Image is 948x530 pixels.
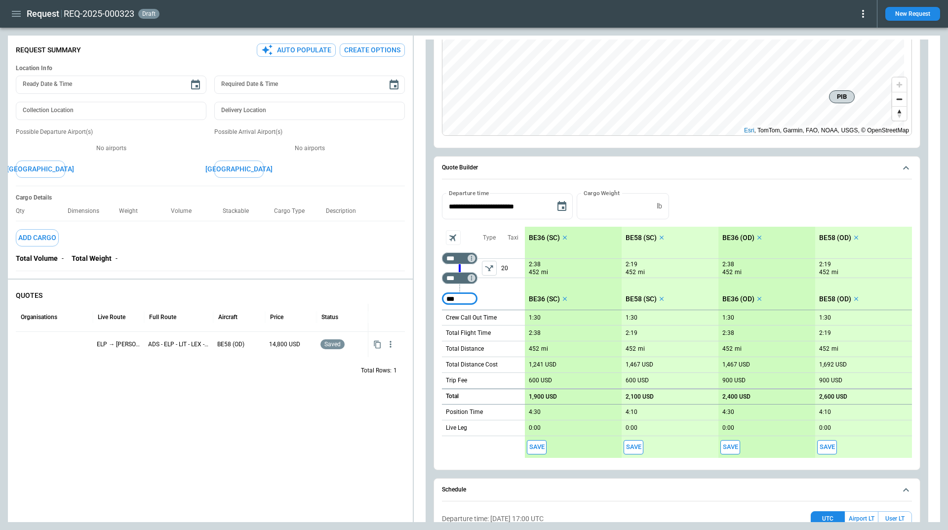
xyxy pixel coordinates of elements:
p: Crew Call Out Time [446,314,497,322]
p: Live Leg [446,424,467,432]
p: 1,467 USD [626,361,653,368]
p: BE36 (OD) [722,295,754,303]
span: Save this aircraft quote and copy details to clipboard [527,440,547,454]
h6: Schedule [442,487,466,493]
p: mi [541,268,548,277]
h6: Cargo Details [16,194,405,202]
div: Too short [442,272,477,284]
p: ELP → ABE [97,340,140,349]
button: Choose date [384,75,404,95]
p: BE36 (SC) [529,295,560,303]
p: lb [657,202,662,210]
button: left aligned [482,261,497,276]
button: Airport LT [845,511,878,527]
div: Status [321,314,338,321]
p: 1,241 USD [529,361,556,368]
p: Volume [171,207,199,215]
button: New Request [885,7,940,21]
p: 2,100 USD [626,393,654,401]
h6: Total [446,393,459,400]
p: Total Rows: [361,367,392,375]
p: No airports [16,144,206,153]
p: 2:38 [722,329,734,337]
p: 2:38 [529,329,541,337]
button: Add Cargo [16,229,59,246]
p: 4:10 [819,408,831,416]
p: Possible Arrival Airport(s) [214,128,405,136]
p: 900 USD [722,377,746,384]
p: 2,400 USD [722,393,750,401]
p: 0:00 [626,424,637,432]
button: User LT [878,511,912,527]
button: Zoom in [892,78,907,92]
p: 600 USD [529,377,552,384]
p: 1:30 [626,314,637,322]
p: Dimensions [68,207,107,215]
div: , TomTom, Garmin, FAO, NOAA, USGS, © OpenStreetMap [744,125,909,135]
label: Cargo Weight [584,189,620,197]
p: BE58 (SC) [626,234,657,242]
div: Quote Builder [442,193,912,458]
button: Quote Builder [442,157,912,179]
p: 1:30 [529,314,541,322]
p: BE58 (OD) [819,234,851,242]
p: 452 [819,268,829,277]
p: ADS - ELP - LIT - LEX - ABE - ADS [148,340,209,349]
div: Organisations [21,314,57,321]
p: Stackable [223,207,257,215]
span: Type of sector [482,261,497,276]
a: Esri [744,127,754,134]
p: mi [735,268,742,277]
span: saved [322,341,343,348]
p: mi [831,268,838,277]
p: 452 [529,268,539,277]
span: PIB [833,92,850,102]
p: 2:38 [722,261,734,268]
button: Schedule [442,479,912,501]
button: [GEOGRAPHIC_DATA] [16,161,65,178]
div: Price [270,314,283,321]
p: Trip Fee [446,376,467,385]
p: 452 [722,268,733,277]
p: Departure time: [DATE] 17:00 UTC [442,515,544,523]
p: Cargo Type [274,207,313,215]
button: Save [720,440,740,454]
p: BE36 (SC) [529,234,560,242]
span: Aircraft selection [446,230,461,245]
h1: Request [27,8,59,20]
p: Weight [119,207,146,215]
div: Too short [442,252,477,264]
p: Type [483,234,496,242]
button: Save [817,440,837,454]
h6: Quote Builder [442,164,478,171]
p: Total Distance Cost [446,361,498,369]
p: Description [326,207,364,215]
p: 1,467 USD [722,361,750,368]
p: 4:30 [529,408,541,416]
p: BE58 (OD) [217,340,261,349]
label: Departure time [449,189,489,197]
p: 1:30 [819,314,831,322]
p: 2:19 [626,261,637,268]
p: 0:00 [529,424,541,432]
p: Request Summary [16,46,81,54]
button: Save [624,440,643,454]
p: 4:30 [722,408,734,416]
p: BE36 (OD) [722,234,754,242]
div: Saved [320,332,364,357]
button: Reset bearing to north [892,106,907,121]
button: Auto Populate [257,43,336,57]
p: 2:19 [819,329,831,337]
p: Position Time [446,408,483,416]
p: 4:10 [626,408,637,416]
p: 2,600 USD [819,393,847,401]
div: scrollable content [525,227,912,458]
p: Total Flight Time [446,329,491,337]
p: 14,800 USD [269,340,313,349]
p: Total Distance [446,345,484,353]
p: 2:19 [819,261,831,268]
p: Taxi [508,234,518,242]
p: 0:00 [722,424,734,432]
h6: Location Info [16,65,405,72]
button: Copy quote content [371,338,384,351]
